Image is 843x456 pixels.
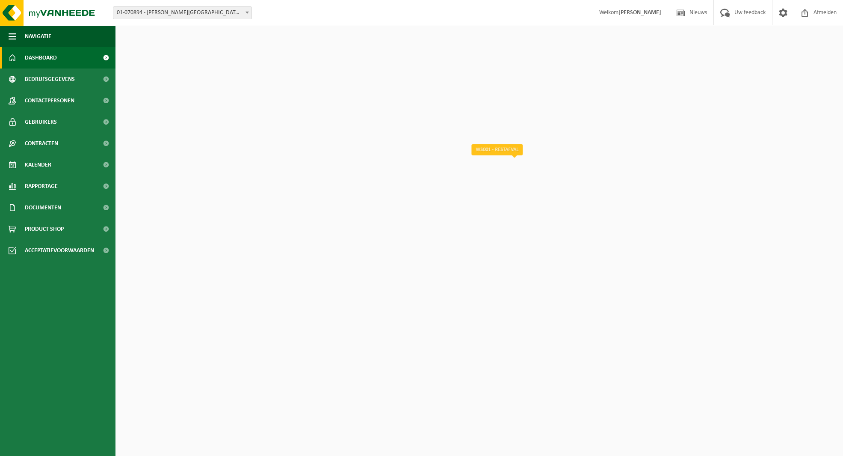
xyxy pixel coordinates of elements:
[25,90,74,111] span: Contactpersonen
[25,197,61,218] span: Documenten
[25,111,57,133] span: Gebruikers
[25,218,64,240] span: Product Shop
[25,176,58,197] span: Rapportage
[25,240,94,261] span: Acceptatievoorwaarden
[25,26,51,47] span: Navigatie
[25,154,51,176] span: Kalender
[25,69,75,90] span: Bedrijfsgegevens
[25,47,57,69] span: Dashboard
[25,133,58,154] span: Contracten
[618,9,661,16] strong: [PERSON_NAME]
[113,6,252,19] span: 01-070894 - CASTELEIN SEALANTS NV - KAPELLEN
[113,7,251,19] span: 01-070894 - CASTELEIN SEALANTS NV - KAPELLEN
